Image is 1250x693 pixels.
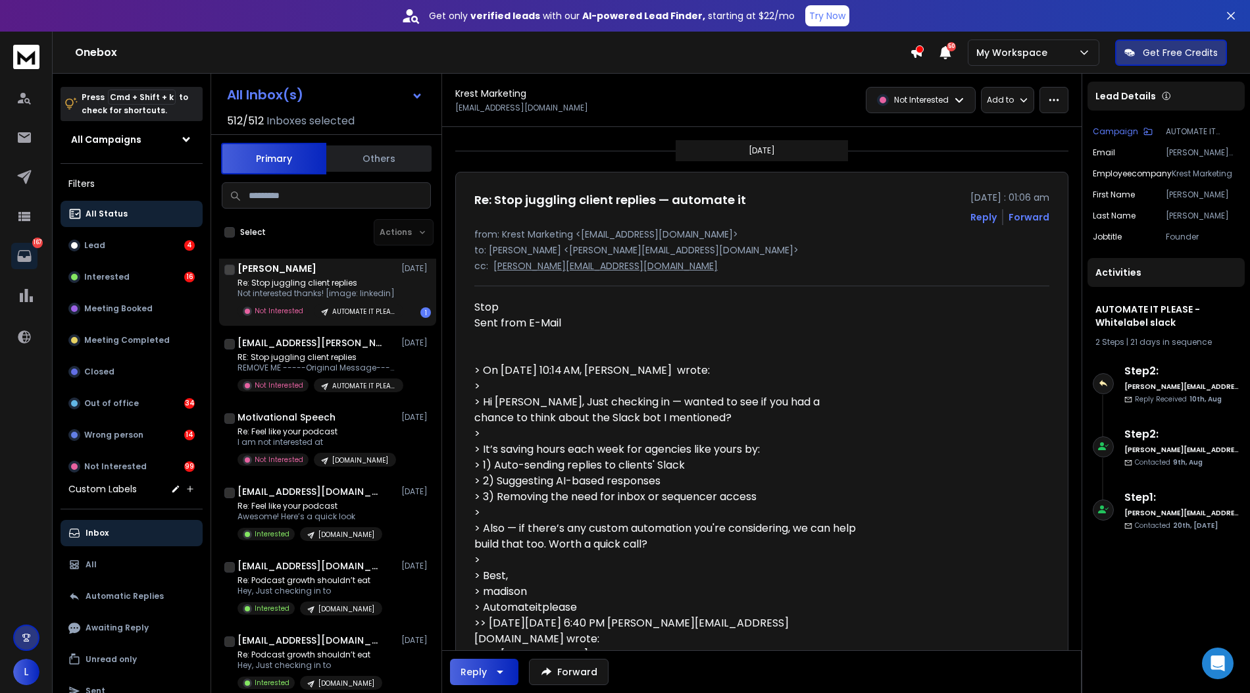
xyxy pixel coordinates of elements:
[255,529,289,539] p: Interested
[68,482,137,496] h3: Custom Labels
[1166,147,1239,158] p: [PERSON_NAME][EMAIL_ADDRESS][DOMAIN_NAME]
[318,530,374,540] p: [DOMAIN_NAME]
[238,634,382,647] h1: [EMAIL_ADDRESS][DOMAIN_NAME]
[1202,648,1234,679] div: Open Intercom Messenger
[61,201,203,227] button: All Status
[238,660,382,671] p: Hey, Just checking in to
[332,381,395,391] p: AUTOMATE IT PLEASE - Whitelabel slack
[13,45,39,69] img: logo
[13,659,39,685] button: L
[1093,190,1135,200] p: First Name
[1189,394,1222,404] span: 10th, Aug
[61,390,203,417] button: Out of office34
[474,259,488,272] p: cc:
[749,145,775,156] p: [DATE]
[61,422,203,448] button: Wrong person14
[401,635,431,646] p: [DATE]
[318,679,374,688] p: [DOMAIN_NAME]
[976,46,1053,59] p: My Workspace
[238,437,395,448] p: I am not interested at
[401,561,431,571] p: [DATE]
[947,42,956,51] span: 50
[1124,508,1239,518] h6: [PERSON_NAME][EMAIL_ADDRESS][DOMAIN_NAME]
[450,659,518,685] button: Reply
[255,455,303,465] p: Not Interested
[238,262,316,275] h1: [PERSON_NAME]
[61,520,203,546] button: Inbox
[11,243,37,269] a: 167
[1093,126,1153,137] button: Campaign
[1130,336,1212,347] span: 21 days in sequence
[61,126,203,153] button: All Campaigns
[987,95,1014,105] p: Add to
[184,240,195,251] div: 4
[82,91,188,117] p: Press to check for shortcuts.
[255,306,303,316] p: Not Interested
[61,295,203,322] button: Meeting Booked
[1124,426,1239,442] h6: Step 2 :
[240,227,266,238] label: Select
[470,9,540,22] strong: verified leads
[84,398,139,409] p: Out of office
[255,603,289,613] p: Interested
[401,486,431,497] p: [DATE]
[401,338,431,348] p: [DATE]
[1166,211,1239,221] p: [PERSON_NAME]
[894,95,949,105] p: Not Interested
[61,174,203,193] h3: Filters
[493,259,718,272] p: [PERSON_NAME][EMAIL_ADDRESS][DOMAIN_NAME]
[86,591,164,602] p: Automatic Replies
[61,552,203,578] button: All
[970,211,997,224] button: Reply
[238,336,382,349] h1: [EMAIL_ADDRESS][PERSON_NAME][DOMAIN_NAME]
[1135,521,1218,530] p: Contacted
[1093,232,1122,242] p: jobtitle
[255,678,289,688] p: Interested
[238,278,395,288] p: Re: Stop juggling client replies
[84,272,130,282] p: Interested
[61,646,203,673] button: Unread only
[84,240,105,251] p: Lead
[238,352,395,363] p: RE: Stop juggling client replies
[227,113,264,129] span: 512 / 512
[1173,521,1218,530] span: 20th, [DATE]
[455,87,526,100] h1: Krest Marketing
[238,575,382,586] p: Re: Podcast growth shouldn’t eat
[1093,147,1115,158] p: Email
[1095,303,1237,329] h1: AUTOMATE IT PLEASE - Whitelabel slack
[84,367,114,377] p: Closed
[420,307,431,318] div: 1
[61,232,203,259] button: Lead4
[255,380,303,390] p: Not Interested
[221,143,326,174] button: Primary
[318,604,374,614] p: [DOMAIN_NAME]
[474,191,746,209] h1: Re: Stop juggling client replies — automate it
[84,303,153,314] p: Meeting Booked
[238,426,395,437] p: Re: Feel like your podcast
[184,430,195,440] div: 14
[1166,126,1239,137] p: AUTOMATE IT PLEASE - Whitelabel slack
[238,511,382,522] p: Awesome! Here’s a quick look
[61,583,203,609] button: Automatic Replies
[1135,394,1222,404] p: Reply Received
[238,288,395,299] p: Not interested thanks! [image: linkedin]
[1135,457,1203,467] p: Contacted
[401,412,431,423] p: [DATE]
[84,430,143,440] p: Wrong person
[1093,126,1138,137] p: Campaign
[32,238,43,248] p: 167
[474,228,1049,241] p: from: Krest Marketing <[EMAIL_ADDRESS][DOMAIN_NAME]>
[1143,46,1218,59] p: Get Free Credits
[582,9,705,22] strong: AI-powered Lead Finder,
[238,586,382,596] p: Hey, Just checking in to
[1124,382,1239,392] h6: [PERSON_NAME][EMAIL_ADDRESS][DOMAIN_NAME]
[332,307,395,317] p: AUTOMATE IT PLEASE - Whitelabel slack
[86,654,137,665] p: Unread only
[1009,211,1049,224] div: Forward
[75,45,910,61] h1: Onebox
[266,113,355,129] h3: Inboxes selected
[108,90,176,105] span: Cmd + Shift + k
[805,5,849,26] button: Try Now
[71,133,141,146] h1: All Campaigns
